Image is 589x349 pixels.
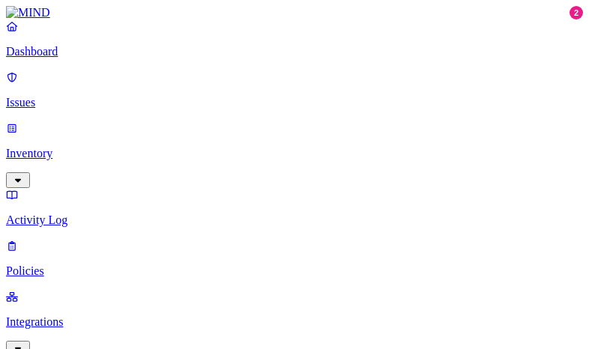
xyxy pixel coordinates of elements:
[6,147,583,160] p: Inventory
[6,213,583,227] p: Activity Log
[6,264,583,278] p: Policies
[6,315,583,329] p: Integrations
[6,96,583,109] p: Issues
[6,6,50,19] img: MIND
[6,45,583,58] p: Dashboard
[570,6,583,19] div: 2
